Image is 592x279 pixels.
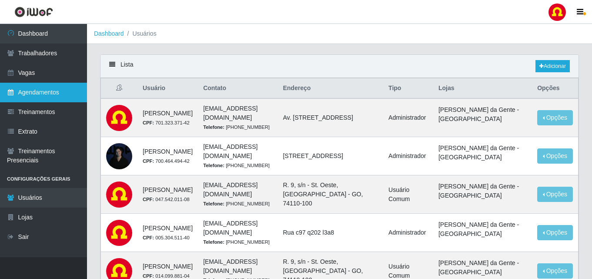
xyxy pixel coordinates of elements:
[438,182,527,200] li: [PERSON_NAME] da Gente - [GEOGRAPHIC_DATA]
[137,214,198,252] td: [PERSON_NAME]
[14,7,53,17] img: CoreUI Logo
[198,214,278,252] td: [EMAIL_ADDRESS][DOMAIN_NAME]
[438,259,527,277] li: [PERSON_NAME] da Gente - [GEOGRAPHIC_DATA]
[198,78,278,99] th: Contato
[383,214,433,252] td: Administrador
[278,175,383,214] td: R. 9, s/n - St. Oeste, [GEOGRAPHIC_DATA] - GO, 74110-100
[278,214,383,252] td: Rua c97 q202 l3a8
[278,98,383,137] td: Av. [STREET_ADDRESS]
[537,110,573,125] button: Opções
[137,78,198,99] th: Usuário
[143,197,154,202] strong: CPF:
[537,263,573,279] button: Opções
[203,163,270,168] small: [PHONE_NUMBER]
[203,124,270,130] small: [PHONE_NUMBER]
[383,78,433,99] th: Tipo
[137,175,198,214] td: [PERSON_NAME]
[143,158,154,164] strong: CPF:
[143,273,154,279] strong: CPF:
[143,235,154,240] strong: CPF:
[203,239,270,245] small: [PHONE_NUMBER]
[383,175,433,214] td: Usuário Comum
[143,120,190,125] small: 701.323.371-42
[87,24,592,44] nav: breadcrumb
[203,163,224,168] strong: Telefone:
[433,78,532,99] th: Lojas
[143,235,190,240] small: 005.304.511-40
[537,187,573,202] button: Opções
[278,78,383,99] th: Endereço
[438,220,527,239] li: [PERSON_NAME] da Gente - [GEOGRAPHIC_DATA]
[198,137,278,175] td: [EMAIL_ADDRESS][DOMAIN_NAME]
[143,197,190,202] small: 047.542.011-08
[438,105,527,124] li: [PERSON_NAME] da Gente - [GEOGRAPHIC_DATA]
[198,175,278,214] td: [EMAIL_ADDRESS][DOMAIN_NAME]
[94,30,124,37] a: Dashboard
[383,98,433,137] td: Administrador
[143,158,190,164] small: 700.464.494-42
[535,60,570,72] a: Adicionar
[203,124,224,130] strong: Telefone:
[383,137,433,175] td: Administrador
[143,273,190,279] small: 014.099.881-04
[198,98,278,137] td: [EMAIL_ADDRESS][DOMAIN_NAME]
[278,137,383,175] td: [STREET_ADDRESS]
[537,148,573,164] button: Opções
[203,239,224,245] strong: Telefone:
[143,120,154,125] strong: CPF:
[100,55,579,78] div: Lista
[537,225,573,240] button: Opções
[203,201,270,206] small: [PHONE_NUMBER]
[438,144,527,162] li: [PERSON_NAME] da Gente - [GEOGRAPHIC_DATA]
[137,98,198,137] td: [PERSON_NAME]
[532,78,578,99] th: Opções
[124,29,157,38] li: Usuários
[203,201,224,206] strong: Telefone:
[137,137,198,175] td: [PERSON_NAME]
